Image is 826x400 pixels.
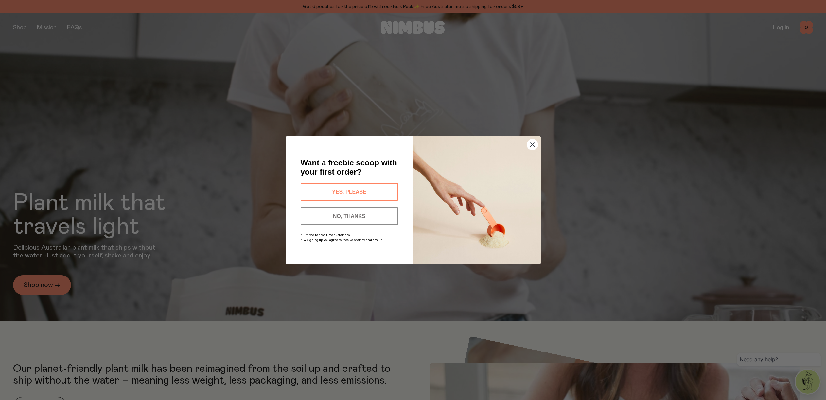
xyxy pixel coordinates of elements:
span: *By signing up you agree to receive promotional emails [301,238,382,242]
button: YES, PLEASE [301,183,398,201]
span: *Limited to first-time customers [301,233,350,237]
span: Want a freebie scoop with your first order? [301,158,397,176]
img: c0d45117-8e62-4a02-9742-374a5db49d45.jpeg [413,136,541,264]
button: NO, THANKS [301,207,398,225]
button: Close dialog [527,139,538,150]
